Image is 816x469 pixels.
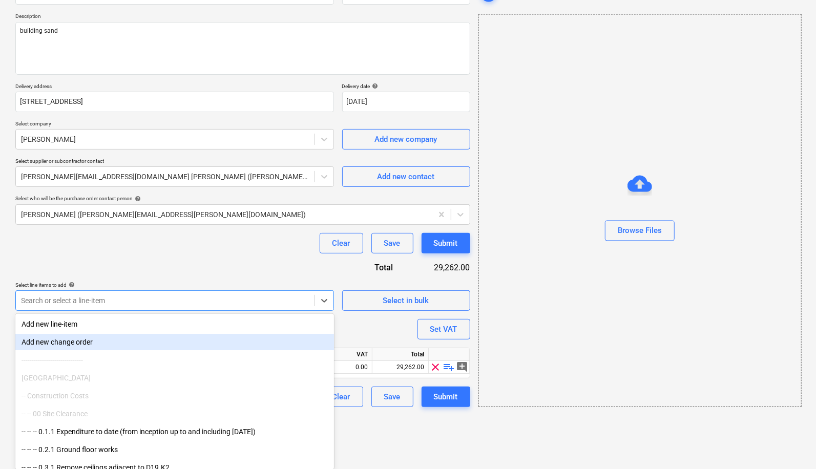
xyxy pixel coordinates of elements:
span: help [133,196,141,202]
div: Clear [332,237,350,250]
div: Add new line-item [15,316,334,332]
button: Clear [320,387,363,407]
div: Browse Files [478,14,802,407]
div: Add new company [375,133,437,146]
span: add_comment [456,361,469,373]
button: Save [371,233,413,253]
div: Browse Files [618,224,662,238]
div: -- Construction Costs [15,388,334,404]
div: Total [337,262,410,273]
input: Delivery address [15,92,334,112]
iframe: Chat Widget [765,420,816,469]
span: playlist_add [443,361,455,373]
p: Description [15,13,470,22]
div: VAT [331,348,372,361]
div: Select line-items to add [15,282,334,288]
div: Save [384,237,401,250]
p: Select company [15,120,334,129]
div: 29,262.00 [372,361,429,374]
button: Add new company [342,129,470,150]
div: 0.00 [336,361,368,374]
div: Select in bulk [383,294,429,307]
textarea: building sand [15,22,470,75]
div: Lancaster Gate [15,370,334,386]
button: Browse Files [605,221,675,241]
button: Submit [422,233,470,253]
div: Select who will be the purchase order contact person [15,195,470,202]
div: -- -- 00 Site Clearance [15,406,334,422]
button: Add new contact [342,166,470,187]
button: Clear [320,233,363,253]
div: Submit [434,390,458,403]
div: 29,262.00 [409,262,470,273]
div: Add new contact [378,170,435,183]
div: Clear [332,390,350,403]
p: Delivery address [15,83,334,92]
button: Save [371,387,413,407]
div: Save [384,390,401,403]
div: [GEOGRAPHIC_DATA] [15,370,334,386]
div: Set VAT [430,323,457,336]
button: Select in bulk [342,290,470,311]
div: Add new change order [15,334,334,350]
p: Select supplier or subcontractor contact [15,158,334,166]
div: -- -- -- 0.1.1 Expenditure to date (from inception up to and including 17/03/25) [15,423,334,440]
button: Set VAT [417,319,470,339]
div: Delivery date [342,83,470,90]
button: Submit [422,387,470,407]
div: ------------------------------ [15,352,334,368]
div: Submit [434,237,458,250]
span: help [370,83,379,89]
div: -- -- -- 0.1.1 Expenditure to date (from inception up to and including [DATE]) [15,423,334,440]
span: clear [430,361,442,373]
span: help [67,282,75,288]
input: Delivery date not specified [342,92,470,112]
div: Total [372,348,429,361]
div: -- -- -- 0.2.1 Ground floor works [15,441,334,458]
